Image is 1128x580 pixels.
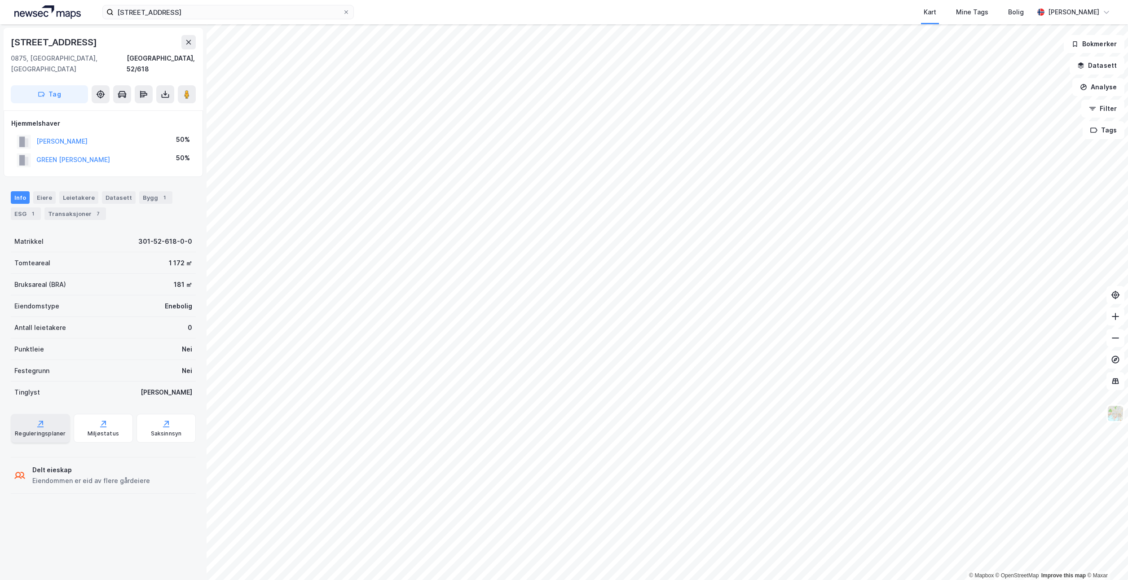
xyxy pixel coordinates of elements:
[151,430,182,437] div: Saksinnsyn
[14,258,50,268] div: Tomteareal
[176,134,190,145] div: 50%
[1107,405,1124,422] img: Z
[1083,121,1124,139] button: Tags
[11,191,30,204] div: Info
[59,191,98,204] div: Leietakere
[1081,100,1124,118] button: Filter
[14,5,81,19] img: logo.a4113a55bc3d86da70a041830d287a7e.svg
[174,279,192,290] div: 181 ㎡
[32,465,150,475] div: Delt eieskap
[182,344,192,355] div: Nei
[44,207,106,220] div: Transaksjoner
[1008,7,1024,18] div: Bolig
[169,258,192,268] div: 1 172 ㎡
[1072,78,1124,96] button: Analyse
[11,85,88,103] button: Tag
[182,365,192,376] div: Nei
[15,430,66,437] div: Reguleringsplaner
[11,207,41,220] div: ESG
[11,118,195,129] div: Hjemmelshaver
[14,344,44,355] div: Punktleie
[14,322,66,333] div: Antall leietakere
[14,365,49,376] div: Festegrunn
[88,430,119,437] div: Miljøstatus
[102,191,136,204] div: Datasett
[114,5,343,19] input: Søk på adresse, matrikkel, gårdeiere, leietakere eller personer
[11,53,127,75] div: 0875, [GEOGRAPHIC_DATA], [GEOGRAPHIC_DATA]
[1083,537,1128,580] iframe: Chat Widget
[14,387,40,398] div: Tinglyst
[1048,7,1099,18] div: [PERSON_NAME]
[1083,537,1128,580] div: Kontrollprogram for chat
[969,572,994,579] a: Mapbox
[11,35,99,49] div: [STREET_ADDRESS]
[32,475,150,486] div: Eiendommen er eid av flere gårdeiere
[141,387,192,398] div: [PERSON_NAME]
[138,236,192,247] div: 301-52-618-0-0
[33,191,56,204] div: Eiere
[1070,57,1124,75] button: Datasett
[14,301,59,312] div: Eiendomstype
[1041,572,1086,579] a: Improve this map
[160,193,169,202] div: 1
[14,279,66,290] div: Bruksareal (BRA)
[165,301,192,312] div: Enebolig
[1064,35,1124,53] button: Bokmerker
[188,322,192,333] div: 0
[176,153,190,163] div: 50%
[956,7,988,18] div: Mine Tags
[139,191,172,204] div: Bygg
[93,209,102,218] div: 7
[996,572,1039,579] a: OpenStreetMap
[127,53,196,75] div: [GEOGRAPHIC_DATA], 52/618
[924,7,936,18] div: Kart
[14,236,44,247] div: Matrikkel
[28,209,37,218] div: 1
